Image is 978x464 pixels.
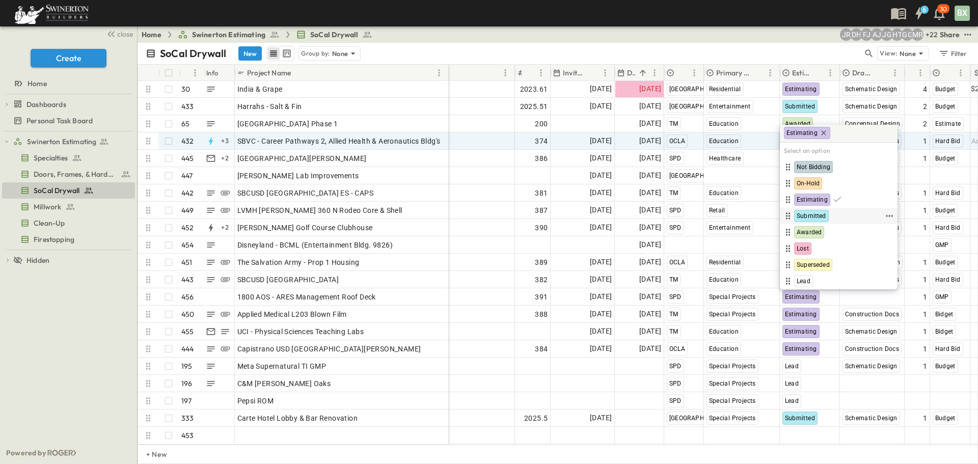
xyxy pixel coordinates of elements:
span: Dashboards [26,99,66,110]
button: Menu [824,67,836,79]
a: Dashboards [13,97,133,112]
span: GMP [935,241,949,249]
button: Sort [943,67,955,78]
span: [DATE] [639,222,661,233]
button: BX [954,5,971,22]
div: + 2 [219,222,231,234]
div: table view [266,46,294,61]
a: Specialties [2,151,133,165]
span: 2 [923,119,927,129]
span: Healthcare [709,155,741,162]
button: Sort [813,67,824,78]
span: Firestopping [34,234,74,244]
span: 381 [535,188,548,198]
span: 1 [923,205,927,215]
span: Applied Medical L203 Blown Film [237,309,347,319]
div: Haaris Tahmas (haaris.tahmas@swinerton.com) [891,29,903,41]
span: SPD [669,380,682,387]
span: [DATE] [590,83,612,95]
span: Hard Bid [935,345,961,352]
span: Estimating [785,293,817,301]
span: OCLA [669,138,686,145]
span: Capistrano USD [GEOGRAPHIC_DATA][PERSON_NAME] [237,344,421,354]
span: Construction Docs [845,345,900,352]
span: [DATE] [639,100,661,112]
div: Specialtiestest [2,150,135,166]
span: [DATE] [590,135,612,147]
span: OCLA [669,259,686,266]
p: Drawing Status [852,68,876,78]
span: 1 [923,344,927,354]
span: Bidget [935,311,954,318]
span: 384 [535,344,548,354]
span: [DATE] [590,204,612,216]
a: Home [2,76,133,91]
span: Swinerton Estimating [192,30,265,40]
p: 333 [181,413,194,423]
span: 1 [923,309,927,319]
span: Submitted [785,415,816,422]
div: Meghana Raj (meghana.raj@swinerton.com) [911,29,923,41]
div: + 3 [219,135,231,147]
span: Awarded [785,120,811,127]
span: Hard Bid [935,224,961,231]
span: Swinerton Estimating [27,137,96,147]
div: Submitted [782,210,883,222]
p: 195 [181,361,193,371]
span: [DATE] [639,83,661,95]
span: Schematic Design [845,86,898,93]
span: Special Projects [709,415,756,422]
span: close [117,29,133,39]
span: Hard Bid [935,138,961,145]
span: TM [669,328,678,335]
span: [PERSON_NAME] Lab Improvements [237,171,359,181]
span: [DATE] [639,135,661,147]
span: Carte Hotel Lobby & Bar Renovation [237,413,358,423]
span: 200 [535,119,548,129]
span: Superseded [797,261,830,269]
button: Filter [935,46,970,61]
span: Entertainment [709,103,751,110]
span: [GEOGRAPHIC_DATA] [669,172,731,179]
span: Lost [797,244,809,253]
span: Not Bidding [797,163,830,171]
span: [DATE] [639,239,661,251]
div: Superseded [782,259,895,271]
span: 390 [535,223,548,233]
span: Lead [797,277,810,285]
span: 1 [923,275,927,285]
span: SPD [669,397,682,404]
p: 447 [181,171,193,181]
span: Hard Bid [935,189,961,197]
div: Anthony Jimenez (anthony.jimenez@swinerton.com) [871,29,883,41]
span: 374 [535,136,548,146]
span: Awarded [797,228,822,236]
p: 30 [940,5,947,13]
span: [DATE] [590,170,612,181]
div: + 2 [219,152,231,165]
span: [DATE] [590,222,612,233]
span: 1 [923,257,927,267]
p: 454 [181,240,194,250]
span: 4 [923,84,927,94]
p: 65 [181,119,189,129]
span: SPD [669,155,682,162]
span: Budget [935,259,956,266]
span: Education [709,276,739,283]
span: Schematic Design [845,103,898,110]
span: Estimating [785,86,817,93]
button: Menu [433,67,445,79]
span: Schematic Design [845,363,898,370]
div: On-Hold [782,177,895,189]
span: Construction Docs [845,311,900,318]
a: Swinerton Estimating [13,134,133,149]
span: [GEOGRAPHIC_DATA] Phase 1 [237,119,338,129]
span: [DATE] [639,204,661,216]
button: Menu [764,67,776,79]
span: [DATE] [590,308,612,320]
span: Entertainment [709,224,751,231]
span: India & Grape [237,84,283,94]
p: Group by: [301,48,330,59]
button: Menu [189,67,201,79]
span: Budget [935,86,956,93]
